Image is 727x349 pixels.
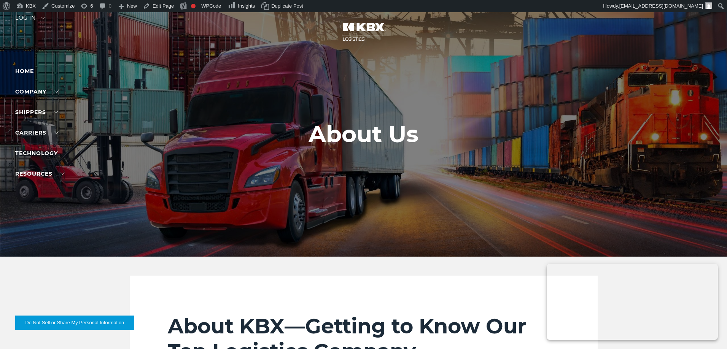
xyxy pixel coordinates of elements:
[15,88,59,95] a: Company
[191,4,196,8] div: Focus keyphrase not set
[41,17,46,19] img: arrow
[335,15,392,49] img: kbx logo
[15,15,46,26] div: Log in
[309,121,418,147] h1: About Us
[238,3,255,9] span: Insights
[15,170,65,177] a: RESOURCES
[15,129,59,136] a: Carriers
[15,316,134,330] button: Do Not Sell or Share My Personal Information
[15,150,58,157] a: Technology
[15,68,34,75] a: Home
[15,109,58,116] a: SHIPPERS
[619,3,703,9] span: [EMAIL_ADDRESS][DOMAIN_NAME]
